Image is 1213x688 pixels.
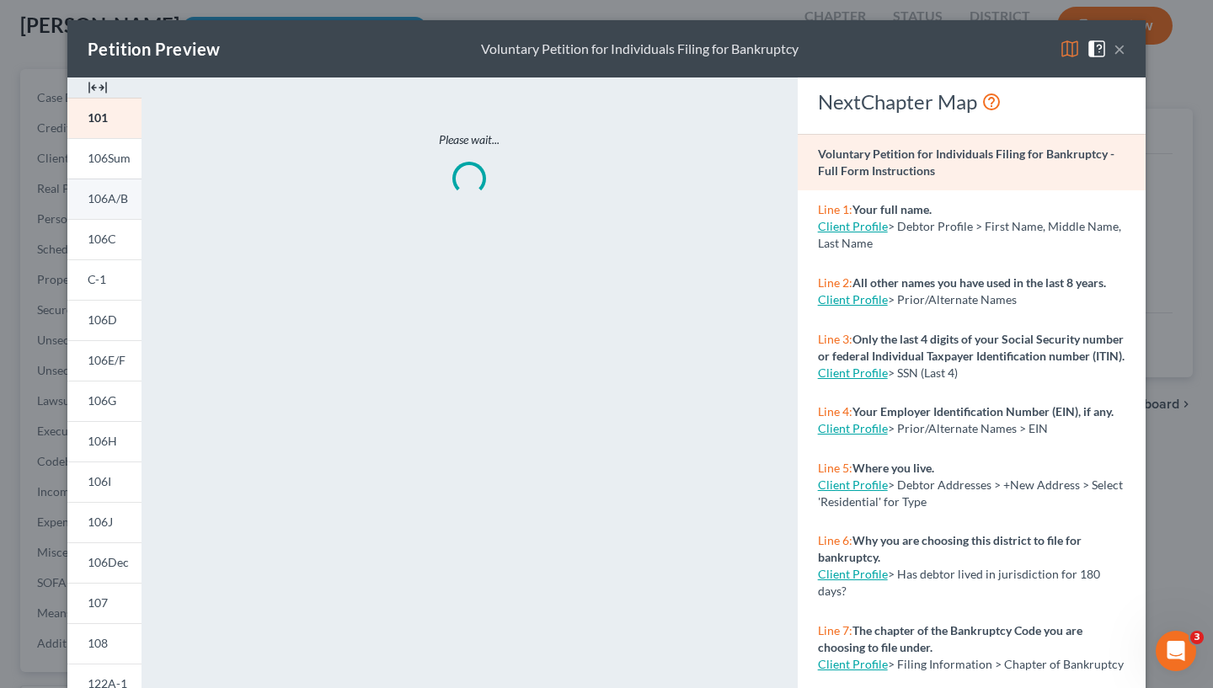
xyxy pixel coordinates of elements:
[67,381,142,421] a: 106G
[818,332,852,346] span: Line 3:
[818,219,888,233] a: Client Profile
[88,353,126,367] span: 106E/F
[818,567,888,581] a: Client Profile
[67,138,142,179] a: 106Sum
[67,502,142,542] a: 106J
[818,533,852,547] span: Line 6:
[67,179,142,219] a: 106A/B
[67,98,142,138] a: 101
[818,404,852,419] span: Line 4:
[88,232,116,246] span: 106C
[818,421,888,435] a: Client Profile
[852,202,932,216] strong: Your full name.
[88,393,116,408] span: 106G
[88,595,108,610] span: 107
[88,272,106,286] span: C-1
[88,555,129,569] span: 106Dec
[888,421,1048,435] span: > Prior/Alternate Names > EIN
[818,533,1082,564] strong: Why you are choosing this district to file for bankruptcy.
[1114,39,1125,59] button: ×
[818,202,852,216] span: Line 1:
[67,583,142,623] a: 107
[818,219,1121,250] span: > Debtor Profile > First Name, Middle Name, Last Name
[1060,39,1080,59] img: map-eea8200ae884c6f1103ae1953ef3d486a96c86aabb227e865a55264e3737af1f.svg
[1190,631,1204,644] span: 3
[67,542,142,583] a: 106Dec
[88,110,108,125] span: 101
[818,623,852,637] span: Line 7:
[852,404,1114,419] strong: Your Employer Identification Number (EIN), if any.
[818,275,852,290] span: Line 2:
[88,434,117,448] span: 106H
[67,623,142,664] a: 108
[818,477,888,492] a: Client Profile
[888,657,1124,671] span: > Filing Information > Chapter of Bankruptcy
[67,259,142,300] a: C-1
[88,191,128,205] span: 106A/B
[67,219,142,259] a: 106C
[67,461,142,502] a: 106I
[67,421,142,461] a: 106H
[67,340,142,381] a: 106E/F
[88,151,131,165] span: 106Sum
[88,474,111,488] span: 106I
[88,636,108,650] span: 108
[818,365,888,380] a: Client Profile
[818,461,852,475] span: Line 5:
[818,567,1100,598] span: > Has debtor lived in jurisdiction for 180 days?
[481,40,799,59] div: Voluntary Petition for Individuals Filing for Bankruptcy
[67,300,142,340] a: 106D
[818,147,1114,178] strong: Voluntary Petition for Individuals Filing for Bankruptcy - Full Form Instructions
[888,292,1017,307] span: > Prior/Alternate Names
[1156,631,1196,671] iframe: Intercom live chat
[818,657,888,671] a: Client Profile
[818,88,1125,115] div: NextChapter Map
[1087,39,1107,59] img: help-close-5ba153eb36485ed6c1ea00a893f15db1cb9b99d6cae46e1a8edb6c62d00a1a76.svg
[88,515,113,529] span: 106J
[818,623,1082,654] strong: The chapter of the Bankruptcy Code you are choosing to file under.
[818,292,888,307] a: Client Profile
[888,365,958,380] span: > SSN (Last 4)
[852,461,934,475] strong: Where you live.
[88,77,108,98] img: expand-e0f6d898513216a626fdd78e52531dac95497ffd26381d4c15ee2fc46db09dca.svg
[818,332,1125,363] strong: Only the last 4 digits of your Social Security number or federal Individual Taxpayer Identificati...
[88,37,220,61] div: Petition Preview
[818,477,1123,509] span: > Debtor Addresses > +New Address > Select 'Residential' for Type
[88,312,117,327] span: 106D
[852,275,1106,290] strong: All other names you have used in the last 8 years.
[212,131,726,148] p: Please wait...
